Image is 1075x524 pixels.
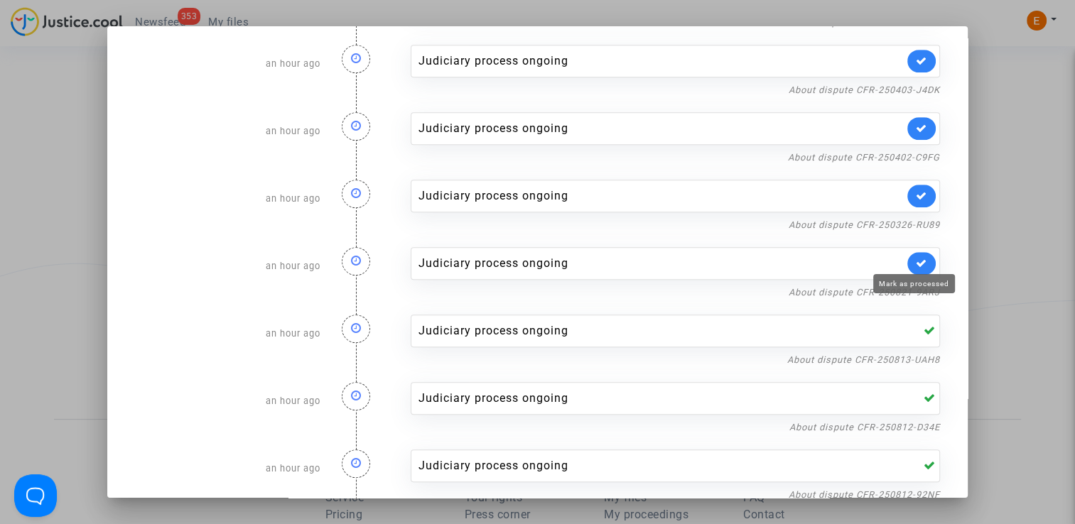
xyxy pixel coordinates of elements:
div: an hour ago [124,233,331,300]
div: Judiciary process ongoing [418,255,904,272]
div: Judiciary process ongoing [418,322,904,339]
a: About dispute CFR-250402-C9FG [788,152,940,163]
div: an hour ago [124,300,331,368]
div: Judiciary process ongoing [418,53,904,70]
div: an hour ago [124,98,331,165]
a: About dispute CFR-250703-VCPE [788,17,940,28]
div: Judiciary process ongoing [418,120,904,137]
div: an hour ago [124,368,331,435]
div: Judiciary process ongoing [418,390,904,407]
a: About dispute CFR-250812-D34E [789,422,940,432]
div: Judiciary process ongoing [418,457,904,474]
div: an hour ago [124,165,331,233]
a: About dispute CFR-250326-RU89 [789,219,940,230]
a: About dispute CFR-250812-92NF [789,489,940,500]
a: About dispute CFR-250821-9ARJ [789,287,940,298]
iframe: Help Scout Beacon - Open [14,474,57,517]
div: an hour ago [124,31,331,98]
a: About dispute CFR-250813-UAH8 [787,354,940,365]
div: Judiciary process ongoing [418,187,904,204]
a: About dispute CFR-250403-J4DK [789,84,940,95]
div: an hour ago [124,435,331,503]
